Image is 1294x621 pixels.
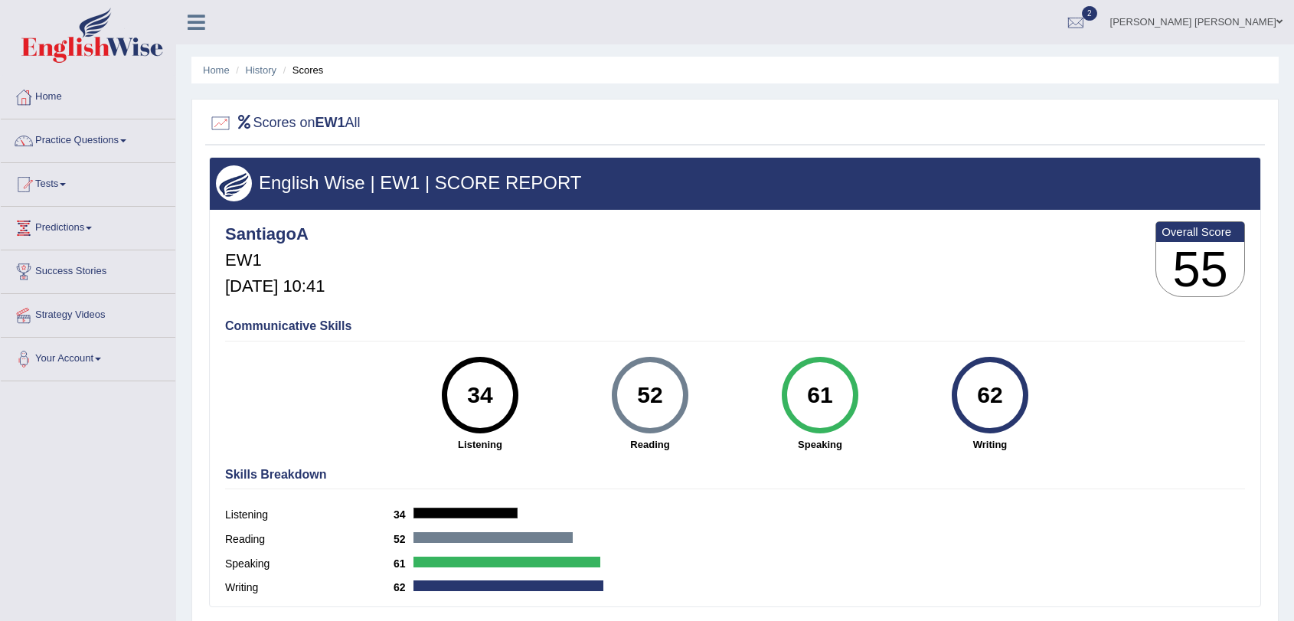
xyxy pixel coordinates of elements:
img: wings.png [216,165,252,201]
div: 61 [792,363,848,427]
a: Home [203,64,230,76]
div: 34 [452,363,508,427]
strong: Listening [403,437,557,452]
div: 52 [622,363,678,427]
label: Writing [225,580,394,596]
h4: Communicative Skills [225,319,1245,333]
a: Tests [1,163,175,201]
h3: English Wise | EW1 | SCORE REPORT [216,173,1254,193]
h4: Skills Breakdown [225,468,1245,482]
h3: 55 [1156,242,1244,297]
b: 34 [394,508,413,521]
a: Strategy Videos [1,294,175,332]
a: Predictions [1,207,175,245]
label: Speaking [225,556,394,572]
span: 2 [1082,6,1097,21]
div: 62 [962,363,1018,427]
a: History [246,64,276,76]
b: 52 [394,533,413,545]
h4: SantiagoA [225,225,325,243]
a: Home [1,76,175,114]
h5: [DATE] 10:41 [225,277,325,296]
strong: Speaking [743,437,897,452]
strong: Reading [573,437,727,452]
label: Listening [225,507,394,523]
li: Scores [279,63,324,77]
label: Reading [225,531,394,547]
h5: EW1 [225,251,325,270]
b: Overall Score [1162,225,1239,238]
a: Success Stories [1,250,175,289]
a: Practice Questions [1,119,175,158]
h2: Scores on All [209,112,361,135]
b: 62 [394,581,413,593]
b: 61 [394,557,413,570]
b: EW1 [315,115,345,130]
a: Your Account [1,338,175,376]
strong: Writing [913,437,1067,452]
